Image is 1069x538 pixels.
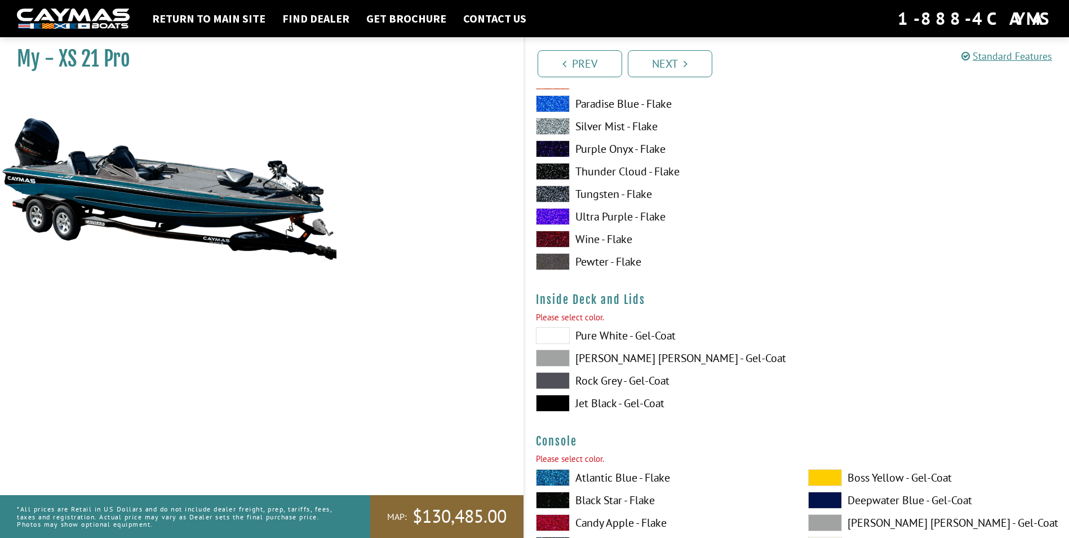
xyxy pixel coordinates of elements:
[628,50,712,77] a: Next
[361,11,452,26] a: Get Brochure
[387,511,407,523] span: MAP:
[808,469,1058,486] label: Boss Yellow - Gel-Coat
[536,253,786,270] label: Pewter - Flake
[536,350,786,367] label: [PERSON_NAME] [PERSON_NAME] - Gel-Coat
[536,434,1058,448] h4: Console
[808,492,1058,509] label: Deepwater Blue - Gel-Coat
[147,11,271,26] a: Return to main site
[536,118,786,135] label: Silver Mist - Flake
[536,163,786,180] label: Thunder Cloud - Flake
[277,11,355,26] a: Find Dealer
[536,208,786,225] label: Ultra Purple - Flake
[536,311,1058,324] div: Please select color.
[536,469,786,486] label: Atlantic Blue - Flake
[898,6,1052,31] div: 1-888-4CAYMAS
[536,453,1058,466] div: Please select color.
[17,8,130,29] img: white-logo-c9c8dbefe5ff5ceceb0f0178aa75bf4bb51f6bca0971e226c86eb53dfe498488.png
[412,505,507,528] span: $130,485.00
[536,186,786,202] label: Tungsten - Flake
[536,514,786,531] label: Candy Apple - Flake
[458,11,532,26] a: Contact Us
[370,495,524,538] a: MAP:$130,485.00
[536,293,1058,307] h4: Inside Deck and Lids
[538,50,622,77] a: Prev
[536,140,786,157] label: Purple Onyx - Flake
[17,500,345,533] p: *All prices are Retail in US Dollars and do not include dealer freight, prep, tariffs, fees, taxe...
[536,327,786,344] label: Pure White - Gel-Coat
[536,492,786,509] label: Black Star - Flake
[536,95,786,112] label: Paradise Blue - Flake
[536,395,786,412] label: Jet Black - Gel-Coat
[536,231,786,248] label: Wine - Flake
[536,372,786,389] label: Rock Grey - Gel-Coat
[17,46,495,72] h1: My - XS 21 Pro
[808,514,1058,531] label: [PERSON_NAME] [PERSON_NAME] - Gel-Coat
[961,50,1052,63] a: Standard Features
